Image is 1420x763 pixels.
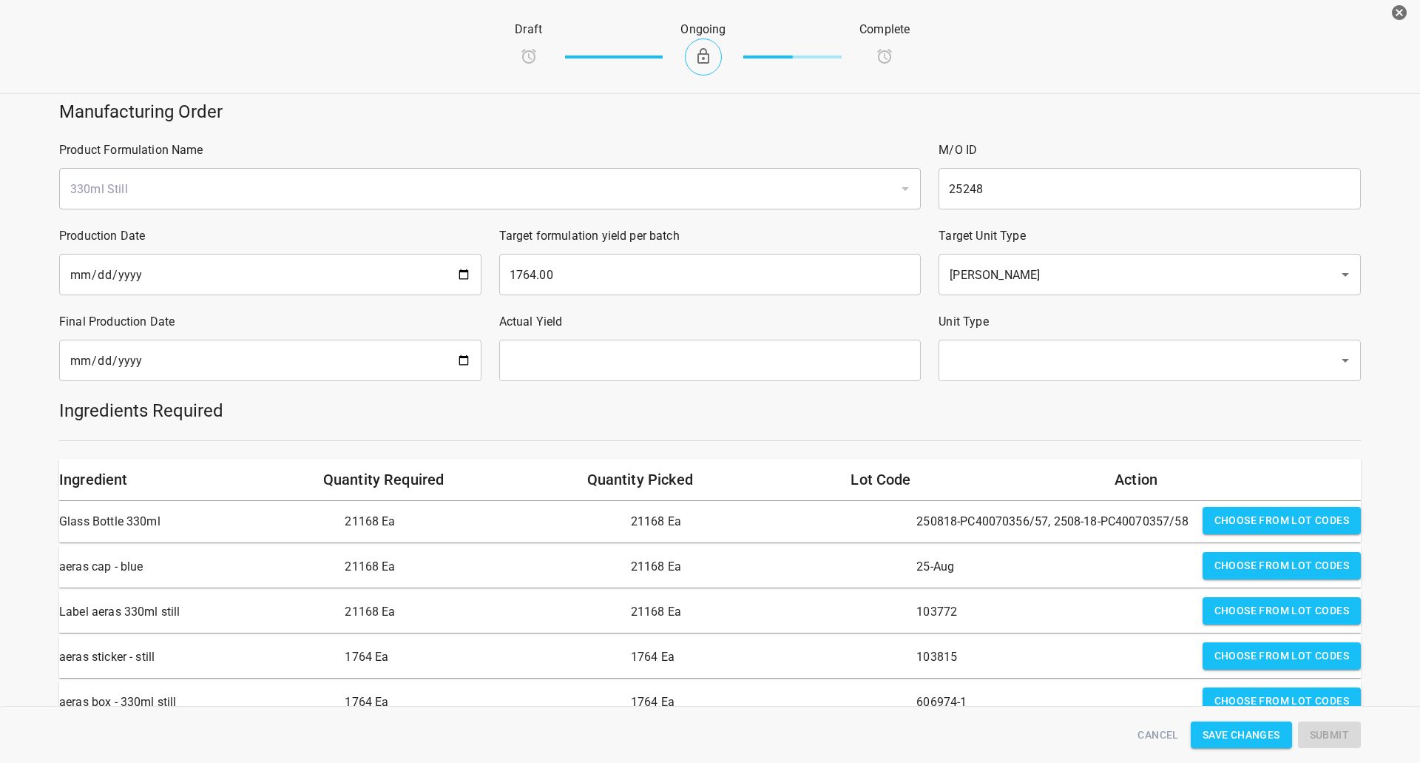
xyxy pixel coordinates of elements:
[345,688,618,717] p: 1764 Ea
[59,227,481,245] p: Production Date
[1214,647,1349,665] span: Choose from lot codes
[1132,722,1184,749] button: Cancel
[1115,468,1361,491] h6: Action
[1335,264,1356,285] button: Open
[631,552,905,582] p: 21168 Ea
[1203,642,1361,670] button: Choose from lot codes
[1214,602,1349,620] span: Choose from lot codes
[916,507,1190,537] p: 250818-PC40070356/57, 2508-18-PC40070357/58
[1203,552,1361,579] button: Choose from lot codes
[59,688,333,717] p: aeras box - 330ml still
[59,597,333,627] p: Label aeras 330ml still
[587,468,834,491] h6: Quantity Picked
[1214,511,1349,530] span: Choose from lot codes
[916,597,1190,627] p: 103772
[851,468,1097,491] h6: Lot Code
[631,597,905,627] p: 21168 Ea
[1203,597,1361,625] button: Choose from lot codes
[680,21,726,38] p: Ongoing
[499,227,922,245] p: Target formulation yield per batch
[59,507,333,537] p: Glass Bottle 330ml
[916,688,1190,717] p: 606974-1
[939,227,1361,245] p: Target Unit Type
[1137,726,1178,744] span: Cancel
[59,468,305,491] h6: Ingredient
[59,552,333,582] p: aeras cap - blue
[916,642,1190,672] p: 103815
[345,597,618,627] p: 21168 Ea
[59,141,921,159] p: Product Formulation Name
[859,21,910,38] p: Complete
[345,642,618,672] p: 1764 Ea
[916,552,1190,582] p: 25-Aug
[345,552,618,582] p: 21168 Ea
[631,642,905,672] p: 1764 Ea
[939,141,1361,159] p: M/O ID
[1214,692,1349,710] span: Choose from lot codes
[939,313,1361,331] p: Unit Type
[323,468,569,491] h6: Quantity Required
[1203,688,1361,715] button: Choose from lot codes
[499,313,922,331] p: Actual Yield
[59,100,1361,124] h5: Manufacturing Order
[1214,557,1349,575] span: Choose from lot codes
[345,507,618,537] p: 21168 Ea
[1203,507,1361,534] button: Choose from lot codes
[59,399,1361,423] h5: Ingredients Required
[631,507,905,537] p: 21168 Ea
[1203,726,1280,744] span: Save Changes
[1335,350,1356,371] button: Open
[510,21,547,38] p: Draft
[59,313,481,331] p: Final Production Date
[59,642,333,672] p: aeras sticker - still
[631,688,905,717] p: 1764 Ea
[1191,722,1292,749] button: Save Changes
